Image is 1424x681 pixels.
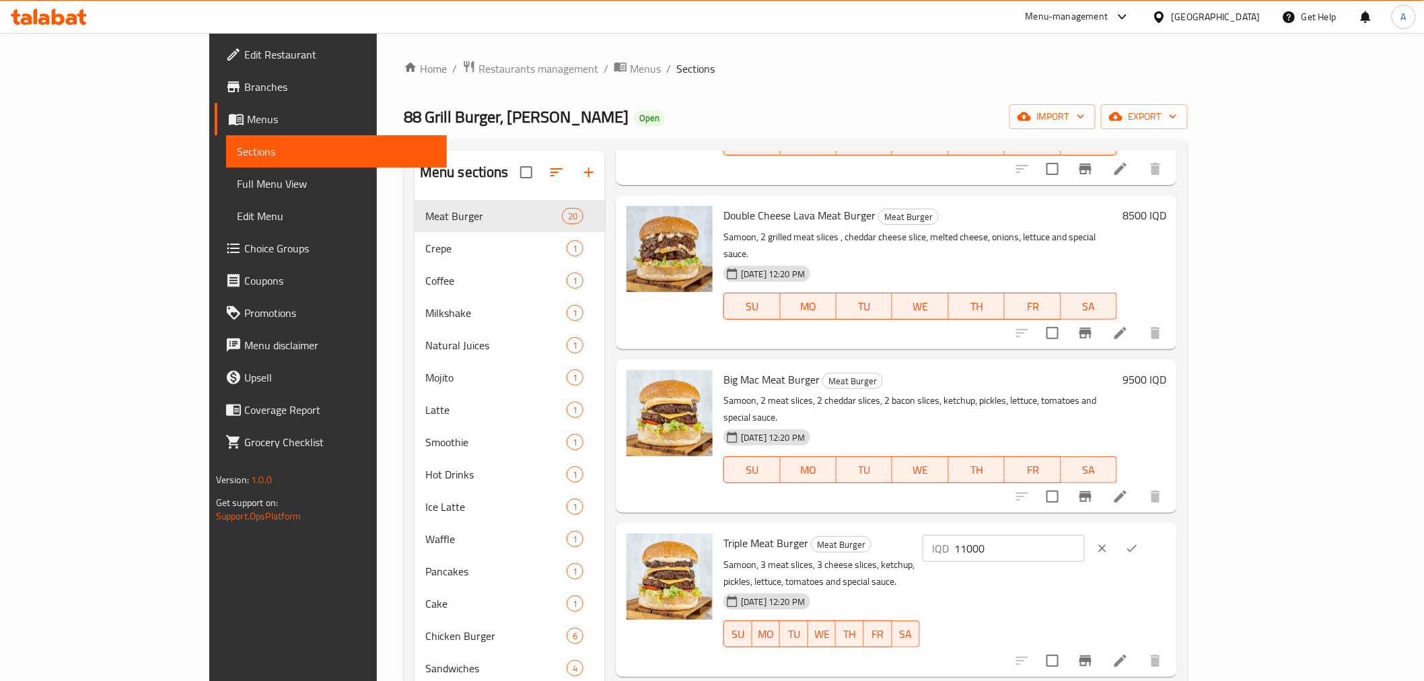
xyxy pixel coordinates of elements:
[425,305,567,321] span: Milkshake
[567,369,583,386] div: items
[425,240,567,256] div: Crepe
[954,133,999,152] span: TH
[567,339,583,352] span: 1
[415,620,605,652] div: Chicken Burger6
[420,162,509,182] h2: Menu sections
[729,460,775,480] span: SU
[237,176,436,192] span: Full Menu View
[567,307,583,320] span: 1
[425,337,567,353] div: Natural Juices
[729,624,746,644] span: SU
[1117,534,1147,563] button: ok
[415,491,605,523] div: Ice Latte1
[676,61,715,77] span: Sections
[415,587,605,620] div: Cake1
[425,499,567,515] div: Ice Latte
[878,209,939,225] div: Meat Burger
[949,456,1005,483] button: TH
[666,61,671,77] li: /
[1005,456,1061,483] button: FR
[216,471,249,489] span: Version:
[512,158,540,186] span: Select all sections
[898,133,943,152] span: WE
[425,466,567,482] div: Hot Drinks
[781,293,836,320] button: MO
[215,394,447,426] a: Coverage Report
[822,373,883,389] div: Meat Burger
[215,103,447,135] a: Menus
[1112,108,1177,125] span: export
[892,293,948,320] button: WE
[425,628,567,644] span: Chicken Burger
[215,38,447,71] a: Edit Restaurant
[215,264,447,297] a: Coupons
[567,565,583,578] span: 1
[954,460,999,480] span: TH
[723,229,1117,262] p: Samoon, 2 grilled meat slices , cheddar cheese slice, melted cheese, onions, lettuce and special ...
[452,61,457,77] li: /
[216,494,278,511] span: Get support on:
[786,133,831,152] span: MO
[567,501,583,513] span: 1
[1139,317,1172,349] button: delete
[736,596,810,608] span: [DATE] 12:20 PM
[879,209,938,225] span: Meat Burger
[630,61,661,77] span: Menus
[1020,108,1085,125] span: import
[425,531,567,547] span: Waffle
[1112,489,1129,505] a: Edit menu item
[723,557,920,590] p: Samoon, 3 meat slices, 3 cheese slices, ketchup, pickles, lettuce, tomatoes and special sauce.
[425,369,567,386] span: Mojito
[226,135,447,168] a: Sections
[758,624,775,644] span: MO
[1010,133,1055,152] span: FR
[562,208,583,224] div: items
[723,392,1117,426] p: Samoon, 2 meat slices, 2 cheddar slices, 2 bacon slices, ketchup, pickles, lettuce, tomatoes and ...
[415,297,605,329] div: Milkshake1
[723,369,820,390] span: Big Mac Meat Burger
[1139,480,1172,513] button: delete
[425,660,567,676] span: Sandwiches
[723,293,780,320] button: SU
[251,471,272,489] span: 1.0.0
[781,456,836,483] button: MO
[425,208,562,224] div: Meat Burger
[415,361,605,394] div: Mojito1
[1061,456,1117,483] button: SA
[1123,370,1166,389] h6: 9500 IQD
[1112,653,1129,669] a: Edit menu item
[237,208,436,224] span: Edit Menu
[836,620,864,647] button: TH
[1061,293,1117,320] button: SA
[780,620,808,647] button: TU
[415,264,605,297] div: Coffee1
[415,394,605,426] div: Latte1
[573,156,605,188] button: Add section
[892,456,948,483] button: WE
[1069,153,1102,185] button: Branch-specific-item
[567,337,583,353] div: items
[567,662,583,675] span: 4
[425,402,567,418] div: Latte
[226,200,447,232] a: Edit Menu
[567,242,583,255] span: 1
[563,210,583,223] span: 20
[1139,153,1172,185] button: delete
[723,205,876,225] span: Double Cheese Lava Meat Burger
[215,232,447,264] a: Choice Groups
[785,624,803,644] span: TU
[567,402,583,418] div: items
[604,61,608,77] li: /
[237,143,436,159] span: Sections
[627,206,713,292] img: Double Cheese Lava Meat Burger
[415,426,605,458] div: Smoothie1
[567,436,583,449] span: 1
[1067,133,1112,152] span: SA
[812,537,871,552] span: Meat Burger
[215,71,447,103] a: Branches
[415,329,605,361] div: Natural Juices1
[567,434,583,450] div: items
